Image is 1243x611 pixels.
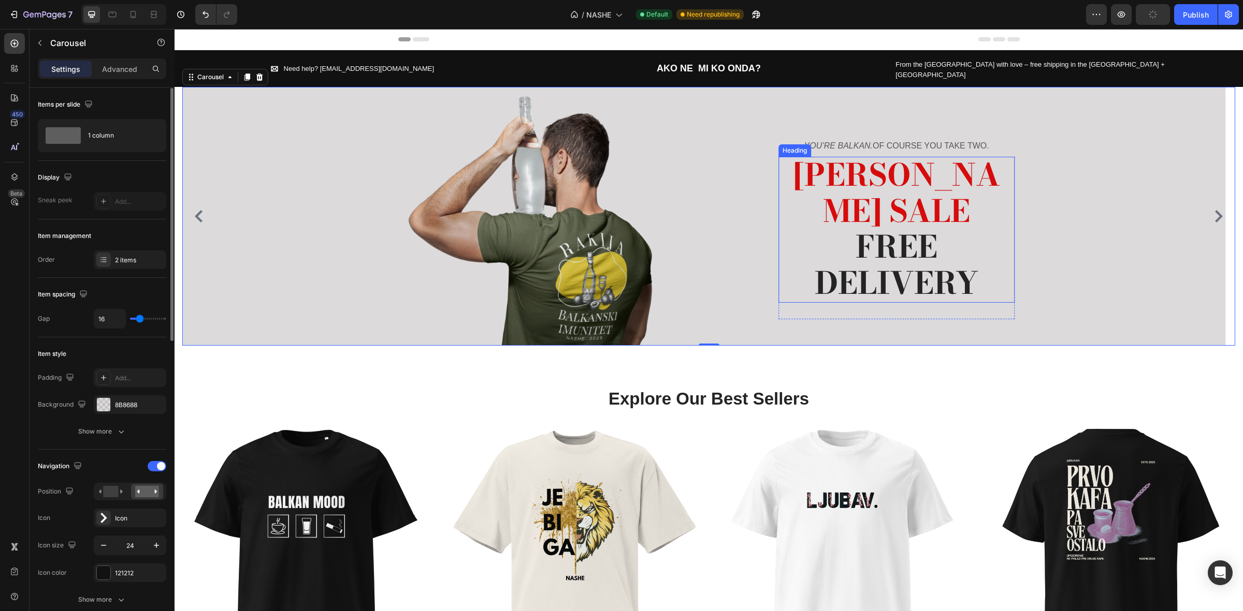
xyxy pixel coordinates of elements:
[38,422,166,441] button: Show more
[4,4,77,25] button: 7
[38,314,50,323] div: Gap
[78,426,126,437] div: Show more
[115,514,164,523] div: Icon
[1208,560,1233,585] div: Open Intercom Messenger
[16,179,33,196] button: Carousel Back Arrow
[38,196,73,205] div: Sneak peek
[365,33,704,47] p: AKO NE MI KO ONDA?
[38,590,166,609] button: Show more
[51,64,80,74] p: Settings
[605,129,839,273] p: ⁠⁠⁠⁠⁠⁠⁠
[38,539,78,553] div: Icon size
[721,31,1060,51] p: From the [GEOGRAPHIC_DATA] with love – free shipping in the [GEOGRAPHIC_DATA] + [GEOGRAPHIC_DATA]
[38,485,76,499] div: Position
[115,374,164,383] div: Add...
[1183,9,1209,20] div: Publish
[38,371,76,385] div: Padding
[78,594,126,605] div: Show more
[94,309,125,328] input: Auto
[38,513,50,523] div: Icon
[219,58,529,457] img: Alt Image
[88,124,151,147] div: 1 column
[68,8,73,21] p: 7
[38,171,74,185] div: Display
[10,110,25,118] div: 450
[604,128,840,274] h2: Rich Text Editor. Editing area: main
[619,123,826,205] span: [PERSON_NAME] SALE
[582,9,584,20] span: /
[175,29,1243,611] iframe: Design area
[605,110,839,125] p: OF COURSE YOU TAKE TWO.
[195,4,237,25] div: Undo/Redo
[646,10,668,19] span: Default
[8,189,25,198] div: Beta
[38,459,84,473] div: Navigation
[630,112,698,121] i: YOU’RE BALKAN.
[115,400,164,410] div: 8B8688
[115,569,164,578] div: 121212
[1036,179,1052,196] button: Carousel Next Arrow
[38,231,91,241] div: Item management
[38,98,95,112] div: Items per slide
[38,568,67,577] div: Icon color
[606,117,634,126] div: Heading
[687,10,740,19] span: Need republishing
[38,255,55,264] div: Order
[50,37,138,49] p: Carousel
[1174,4,1218,25] button: Publish
[102,64,137,74] p: Advanced
[38,288,90,302] div: Item spacing
[21,43,51,53] div: Carousel
[38,398,88,412] div: Background
[640,195,804,277] span: FREE DELIVERY
[115,256,164,265] div: 2 items
[38,349,66,359] div: Item style
[586,9,611,20] span: NASHE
